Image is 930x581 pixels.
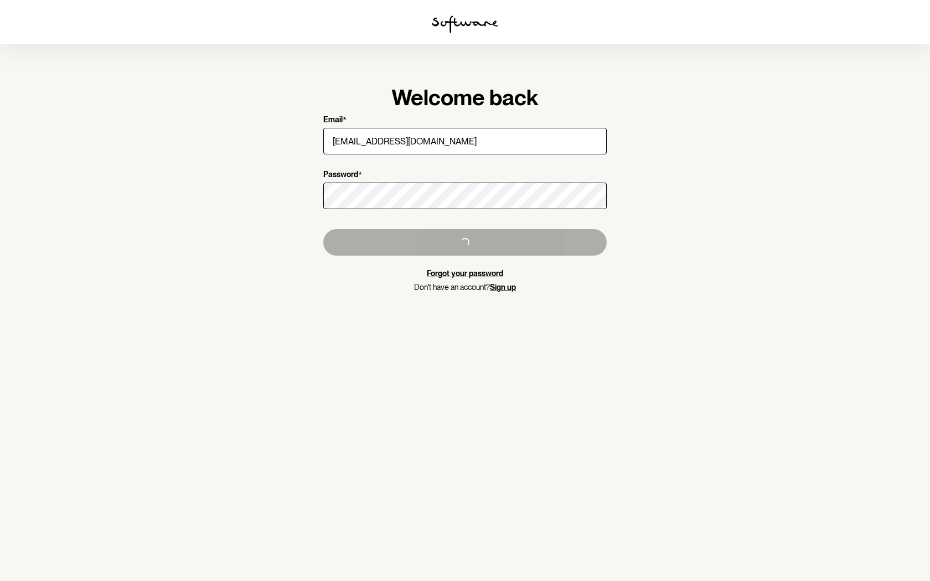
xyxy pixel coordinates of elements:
[323,170,358,180] p: Password
[432,15,498,33] img: software logo
[323,84,607,111] h1: Welcome back
[323,283,607,292] p: Don't have an account?
[490,283,516,292] a: Sign up
[427,269,503,278] a: Forgot your password
[323,115,343,126] p: Email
